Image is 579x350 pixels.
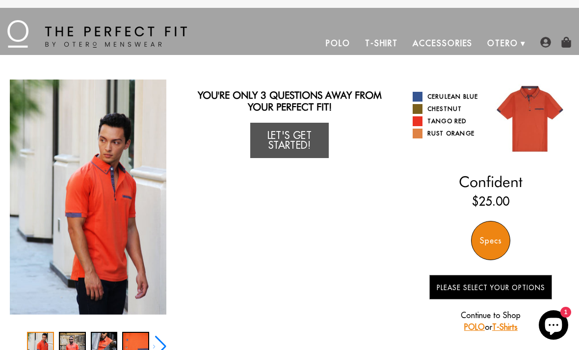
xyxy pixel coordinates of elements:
[250,123,329,158] a: Let's Get Started!
[491,80,569,158] img: 029.jpg
[429,309,552,333] p: Continue to Shop or
[429,275,552,299] button: Please Select Your Options
[7,20,187,48] img: The Perfect Fit - by Otero Menswear - Logo
[10,80,166,315] img: IMG_2273_copy_1024x1024_2x_27594f68-ba78-48dd-8412-f45b0664e511_340x.jpg
[413,129,484,138] a: Rust Orange
[472,192,509,210] ins: $25.00
[540,37,551,48] img: user-account-icon.png
[536,310,571,342] inbox-online-store-chat: Shopify online store chat
[471,221,510,260] div: Specs
[358,31,405,55] a: T-Shirt
[405,31,480,55] a: Accessories
[464,322,485,332] a: POLO
[10,80,166,315] div: 1 / 5
[413,92,484,102] a: Cerulean Blue
[413,173,569,190] h2: Confident
[437,283,545,292] span: Please Select Your Options
[318,31,358,55] a: Polo
[480,31,526,55] a: Otero
[166,80,323,315] img: 10003-13_Lifestyle_5_1024x1024_2x_86f57a18-8ce5-4e75-b351-1f6286d2ba41_340x.jpg
[166,80,323,315] div: 2 / 5
[492,322,518,332] a: T-Shirts
[197,89,382,113] h2: You're only 3 questions away from your perfect fit!
[413,116,484,126] a: Tango Red
[561,37,572,48] img: shopping-bag-icon.png
[413,104,484,114] a: Chestnut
